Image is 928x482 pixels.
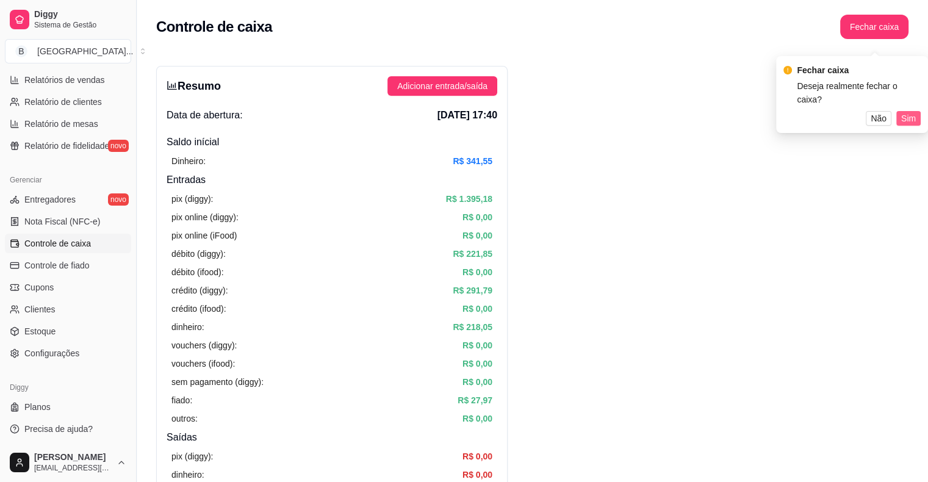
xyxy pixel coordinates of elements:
[24,96,102,108] span: Relatório de clientes
[5,212,131,231] a: Nota Fiscal (NFC-e)
[171,412,198,425] article: outros:
[171,210,239,224] article: pix online (diggy):
[5,397,131,417] a: Planos
[462,229,492,242] article: R$ 0,00
[24,140,109,152] span: Relatório de fidelidade
[462,412,492,425] article: R$ 0,00
[24,401,51,413] span: Planos
[5,190,131,209] a: Entregadoresnovo
[5,170,131,190] div: Gerenciar
[34,20,126,30] span: Sistema de Gestão
[167,80,178,91] span: bar-chart
[462,450,492,463] article: R$ 0,00
[171,229,237,242] article: pix online (iFood)
[462,375,492,389] article: R$ 0,00
[840,15,908,39] button: Fechar caixa
[453,247,492,261] article: R$ 221,85
[462,210,492,224] article: R$ 0,00
[171,320,204,334] article: dinheiro:
[871,112,887,125] span: Não
[171,375,264,389] article: sem pagamento (diggy):
[24,193,76,206] span: Entregadores
[797,79,921,106] div: Deseja realmente fechar o caixa?
[462,302,492,315] article: R$ 0,00
[24,118,98,130] span: Relatório de mesas
[5,92,131,112] a: Relatório de clientes
[24,237,91,250] span: Controle de caixa
[5,256,131,275] a: Controle de fiado
[171,339,237,352] article: vouchers (diggy):
[34,9,126,20] span: Diggy
[167,430,497,445] h4: Saídas
[5,378,131,397] div: Diggy
[462,468,492,481] article: R$ 0,00
[5,448,131,477] button: [PERSON_NAME][EMAIL_ADDRESS][DOMAIN_NAME]
[462,339,492,352] article: R$ 0,00
[462,265,492,279] article: R$ 0,00
[397,79,487,93] span: Adicionar entrada/saída
[446,192,492,206] article: R$ 1.395,18
[167,135,497,149] h4: Saldo inícial
[5,322,131,341] a: Estoque
[171,468,204,481] article: dinheiro:
[437,108,497,123] span: [DATE] 17:40
[5,5,131,34] a: DiggySistema de Gestão
[5,300,131,319] a: Clientes
[171,265,224,279] article: débito (ifood):
[24,259,90,272] span: Controle de fiado
[5,39,131,63] button: Select a team
[462,357,492,370] article: R$ 0,00
[24,347,79,359] span: Configurações
[34,463,112,473] span: [EMAIL_ADDRESS][DOMAIN_NAME]
[5,344,131,363] a: Configurações
[24,423,93,435] span: Precisa de ajuda?
[24,325,56,337] span: Estoque
[171,192,213,206] article: pix (diggy):
[5,234,131,253] a: Controle de caixa
[901,112,916,125] span: Sim
[171,394,192,407] article: fiado:
[5,136,131,156] a: Relatório de fidelidadenovo
[171,154,206,168] article: Dinheiro:
[171,247,226,261] article: débito (diggy):
[171,284,228,297] article: crédito (diggy):
[797,63,921,77] div: Fechar caixa
[15,45,27,57] span: B
[387,76,497,96] button: Adicionar entrada/saída
[5,419,131,439] a: Precisa de ajuda?
[171,357,235,370] article: vouchers (ifood):
[5,70,131,90] a: Relatórios de vendas
[34,452,112,463] span: [PERSON_NAME]
[167,108,243,123] span: Data de abertura:
[24,281,54,293] span: Cupons
[24,303,56,315] span: Clientes
[156,17,272,37] h2: Controle de caixa
[783,66,792,74] span: exclamation-circle
[453,320,492,334] article: R$ 218,05
[37,45,133,57] div: [GEOGRAPHIC_DATA] ...
[24,74,105,86] span: Relatórios de vendas
[167,77,221,95] h3: Resumo
[167,173,497,187] h4: Entradas
[866,111,891,126] button: Não
[24,215,100,228] span: Nota Fiscal (NFC-e)
[171,450,213,463] article: pix (diggy):
[171,302,226,315] article: crédito (ifood):
[896,111,921,126] button: Sim
[458,394,492,407] article: R$ 27,97
[453,284,492,297] article: R$ 291,79
[5,278,131,297] a: Cupons
[453,154,492,168] article: R$ 341,55
[5,114,131,134] a: Relatório de mesas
